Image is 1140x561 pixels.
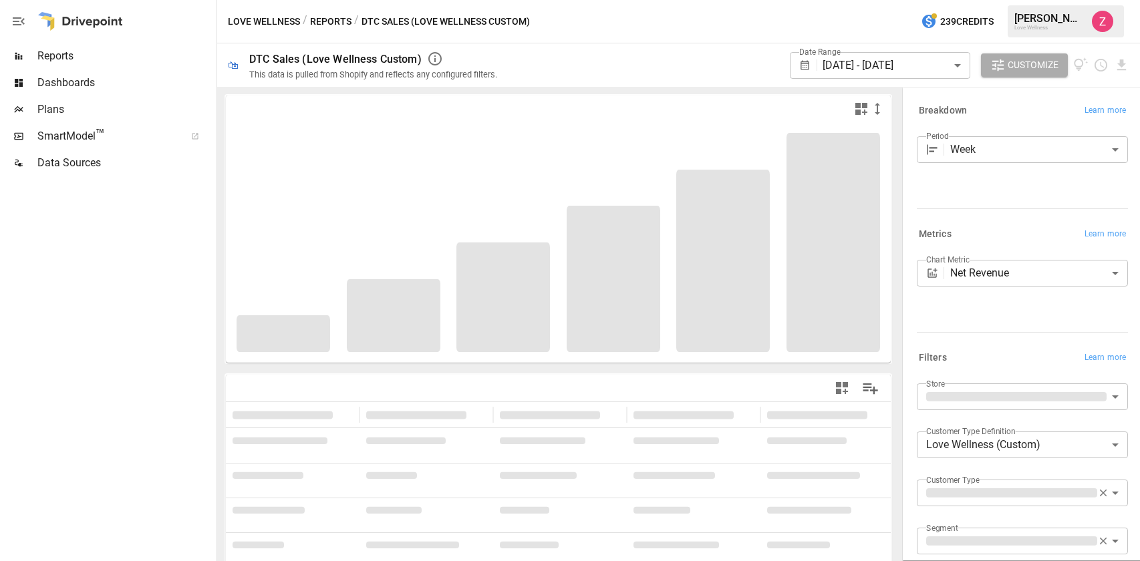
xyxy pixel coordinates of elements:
[1085,104,1126,118] span: Learn more
[1073,53,1089,77] button: View documentation
[926,130,949,142] label: Period
[228,13,300,30] button: Love Wellness
[249,69,497,79] div: This data is pulled from Shopify and reflects any configured filters.
[855,373,885,403] button: Manage Columns
[950,260,1128,287] div: Net Revenue
[1114,57,1129,73] button: Download report
[1084,3,1121,40] button: Zoe Keller
[96,126,105,143] span: ™
[799,46,841,57] label: Date Range
[37,155,214,171] span: Data Sources
[310,13,351,30] button: Reports
[1092,11,1113,32] img: Zoe Keller
[1085,228,1126,241] span: Learn more
[926,254,970,265] label: Chart Metric
[919,104,967,118] h6: Breakdown
[1085,351,1126,365] span: Learn more
[1093,57,1109,73] button: Schedule report
[249,53,422,65] div: DTC Sales (Love Wellness Custom)
[1008,57,1058,73] span: Customize
[917,431,1128,458] div: Love Wellness (Custom)
[926,522,958,534] label: Segment
[869,405,887,424] button: Sort
[940,13,994,30] span: 239 Credits
[37,102,214,118] span: Plans
[926,378,945,389] label: Store
[919,351,947,365] h6: Filters
[37,75,214,91] span: Dashboards
[926,474,980,486] label: Customer Type
[354,13,359,30] div: /
[228,59,239,71] div: 🛍
[926,425,1016,437] label: Customer Type Definition
[468,405,486,424] button: Sort
[601,405,620,424] button: Sort
[37,48,214,64] span: Reports
[303,13,307,30] div: /
[1014,25,1084,31] div: Love Wellness
[1014,12,1084,25] div: [PERSON_NAME]
[919,227,952,242] h6: Metrics
[334,405,353,424] button: Sort
[915,9,999,34] button: 239Credits
[981,53,1068,77] button: Customize
[37,128,176,144] span: SmartModel
[950,136,1128,163] div: Week
[823,52,970,79] div: [DATE] - [DATE]
[735,405,754,424] button: Sort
